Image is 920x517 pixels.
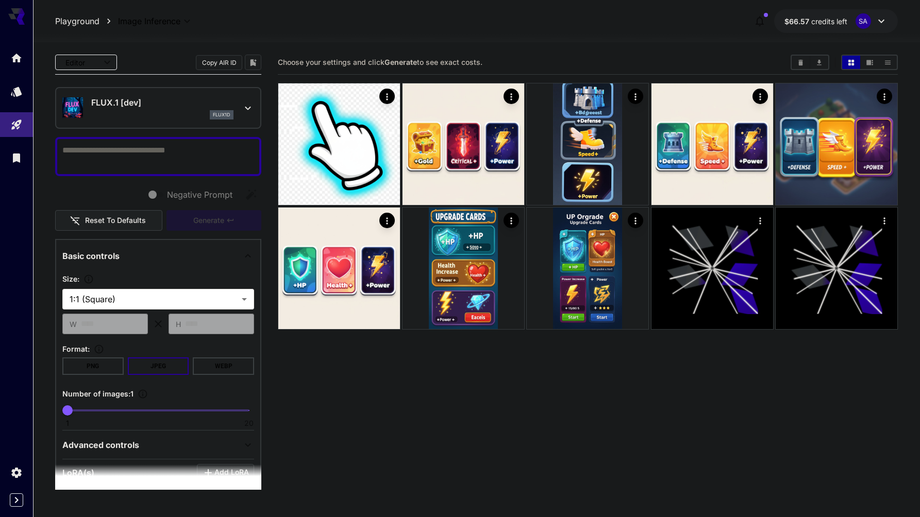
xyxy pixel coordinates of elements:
div: Home [10,51,23,64]
div: Actions [379,89,395,104]
button: JPEG [128,357,189,375]
span: Choose your settings and click to see exact costs. [278,58,482,66]
span: Image Inference [118,15,180,27]
div: Actions [504,213,519,228]
p: Basic controls [62,250,120,262]
span: W [70,318,77,330]
button: Reset to defaults [55,210,162,231]
img: 9k= [278,208,400,329]
button: Choose the file format for the output image. [90,344,108,354]
p: flux1d [213,111,230,118]
img: 9k= [651,83,773,205]
button: Adjust the dimensions of the generated image by specifying its width and height in pixels, or sel... [79,274,98,284]
span: Number of images : 1 [62,389,133,398]
span: $66.57 [784,17,811,26]
button: Specify how many images to generate in a single request. Each image generation will be charged se... [133,389,152,399]
span: Editor [65,57,97,68]
div: $66.57469 [784,16,847,27]
div: FLUX.1 [dev]flux1d [62,92,254,124]
div: Actions [504,89,519,104]
button: Add to library [248,56,258,68]
div: Models [10,85,23,98]
div: Clear AllDownload All [791,55,829,70]
nav: breadcrumb [55,15,118,27]
div: Show media in grid viewShow media in video viewShow media in list view [841,55,898,70]
div: Actions [877,213,892,228]
span: Negative prompts are not compatible with the selected model. [146,188,241,201]
img: 9k= [527,83,648,205]
div: Library [10,151,23,164]
span: Negative Prompt [167,188,232,201]
img: 2Q== [278,83,400,205]
button: Clear All [792,56,810,69]
button: WEBP [193,357,254,375]
img: 2Q== [527,208,648,329]
div: Actions [379,213,395,228]
button: Show media in video view [861,56,879,69]
div: Settings [10,466,23,479]
div: Playground [10,118,23,131]
span: credits left [811,17,847,26]
div: Actions [877,89,892,104]
p: Advanced controls [62,439,139,451]
div: Actions [628,89,644,104]
span: Format : [62,344,90,353]
div: Actions [752,213,768,228]
div: Actions [628,213,644,228]
div: Actions [752,89,768,104]
img: 2Q== [403,83,524,205]
div: Basic controls [62,244,254,268]
span: 1 [66,418,69,428]
img: 2Q== [776,83,897,205]
span: 1:1 (Square) [70,293,238,305]
p: FLUX.1 [dev] [91,96,233,109]
div: SA [856,13,871,29]
a: Playground [55,15,99,27]
span: 20 [244,418,254,428]
img: 2Q== [403,208,524,329]
button: $66.57469SA [774,9,898,33]
button: Show media in list view [879,56,897,69]
button: Expand sidebar [10,493,23,507]
div: Advanced controls [62,433,254,457]
button: Download All [810,56,828,69]
button: Show media in grid view [842,56,860,69]
button: Copy AIR ID [196,55,242,70]
span: Size : [62,274,79,283]
span: H [176,318,181,330]
b: Generate [384,58,417,66]
button: PNG [62,357,124,375]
